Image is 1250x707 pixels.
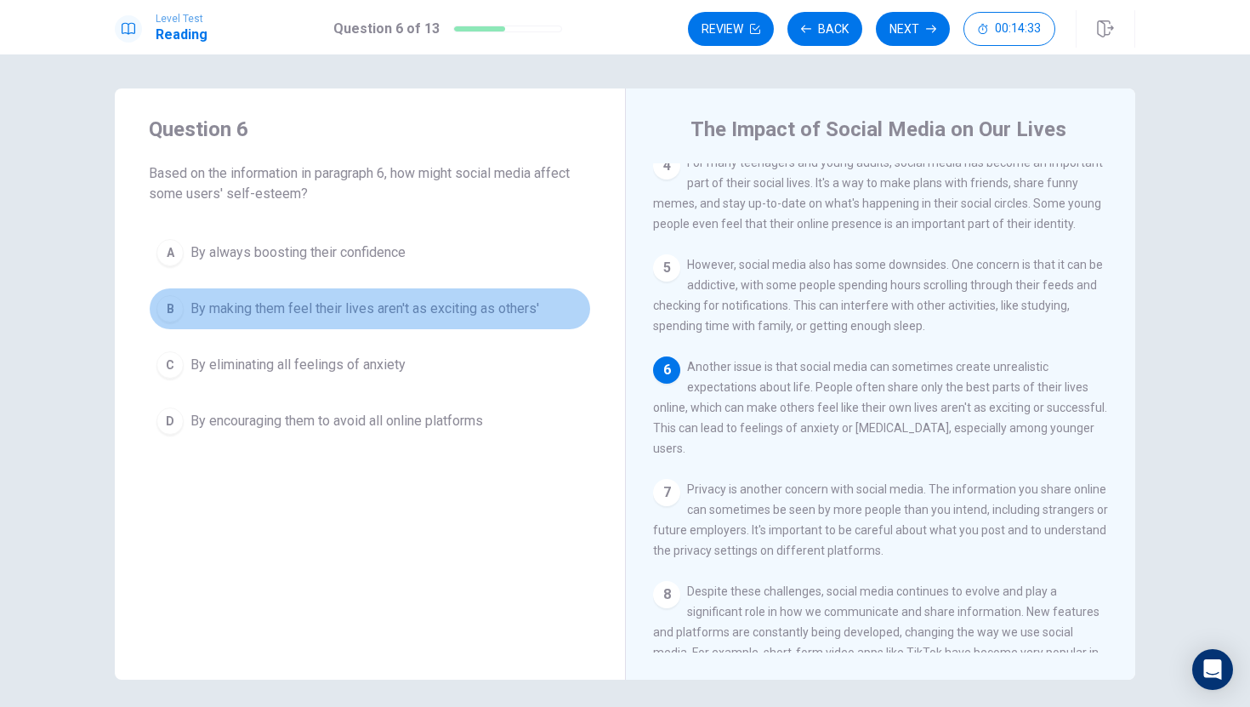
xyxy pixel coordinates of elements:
[995,22,1041,36] span: 00:14:33
[149,400,591,442] button: DBy encouraging them to avoid all online platforms
[653,581,680,608] div: 8
[149,163,591,204] span: Based on the information in paragraph 6, how might social media affect some users' self-esteem?
[190,242,406,263] span: By always boosting their confidence
[653,254,680,282] div: 5
[787,12,862,46] button: Back
[653,360,1107,455] span: Another issue is that social media can sometimes create unrealistic expectations about life. Peop...
[688,12,774,46] button: Review
[190,299,539,319] span: By making them feel their lives aren't as exciting as others'
[653,482,1108,557] span: Privacy is another concern with social media. The information you share online can sometimes be s...
[690,116,1066,143] h4: The Impact of Social Media on Our Lives
[156,295,184,322] div: B
[1192,649,1233,690] div: Open Intercom Messenger
[653,479,680,506] div: 7
[156,408,184,435] div: D
[190,355,406,375] span: By eliminating all feelings of anxiety
[149,116,591,143] h4: Question 6
[156,13,207,25] span: Level Test
[333,19,440,39] h1: Question 6 of 13
[653,258,1103,333] span: However, social media also has some downsides. One concern is that it can be addictive, with some...
[149,344,591,386] button: CBy eliminating all feelings of anxiety
[653,356,680,384] div: 6
[876,12,950,46] button: Next
[963,12,1055,46] button: 00:14:33
[190,411,483,431] span: By encouraging them to avoid all online platforms
[653,152,680,180] div: 4
[156,25,207,45] h1: Reading
[653,584,1099,680] span: Despite these challenges, social media continues to evolve and play a significant role in how we ...
[156,351,184,379] div: C
[156,239,184,266] div: A
[149,288,591,330] button: BBy making them feel their lives aren't as exciting as others'
[149,231,591,274] button: ABy always boosting their confidence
